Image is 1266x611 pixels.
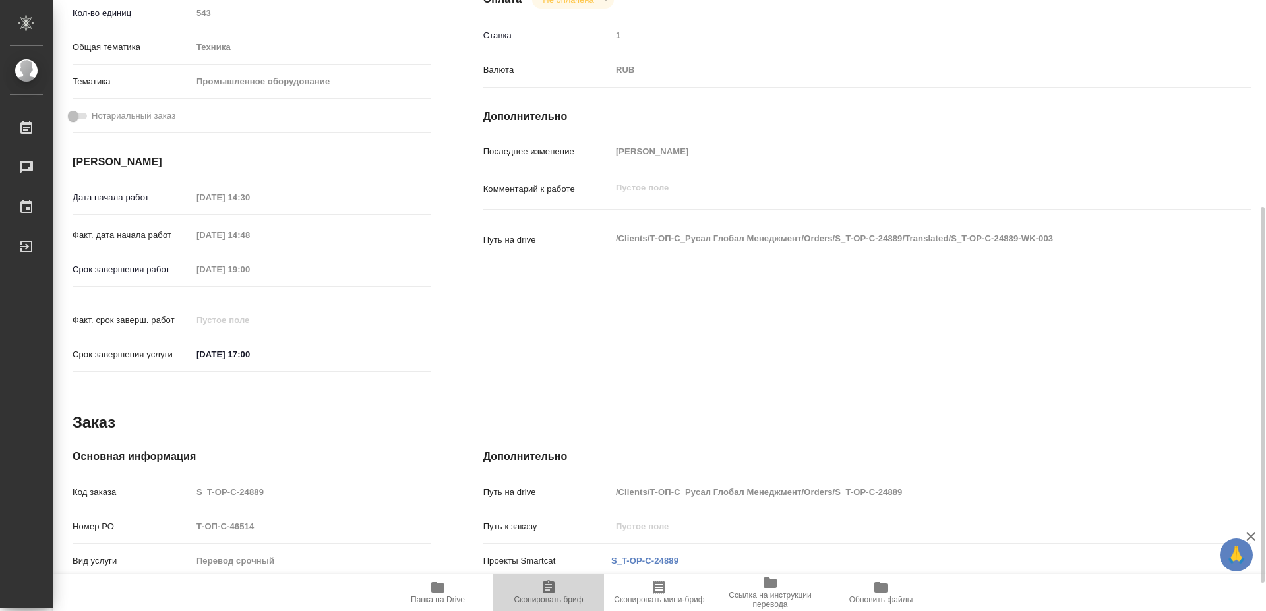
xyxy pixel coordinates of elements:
[614,595,704,604] span: Скопировать мини-бриф
[192,71,431,93] div: Промышленное оборудование
[73,75,192,88] p: Тематика
[483,183,611,196] p: Комментарий к работе
[1225,541,1248,569] span: 🙏
[73,412,115,433] h2: Заказ
[192,260,307,279] input: Пустое поле
[483,63,611,76] p: Валюта
[611,556,678,566] a: S_T-OP-C-24889
[483,486,611,499] p: Путь на drive
[192,225,307,245] input: Пустое поле
[715,574,826,611] button: Ссылка на инструкции перевода
[73,520,192,533] p: Номер РО
[411,595,465,604] span: Папка на Drive
[73,229,192,242] p: Факт. дата начала работ
[192,36,431,59] div: Техника
[514,595,583,604] span: Скопировать бриф
[73,7,192,20] p: Кол-во единиц
[73,486,192,499] p: Код заказа
[483,109,1251,125] h4: Дополнительно
[483,233,611,247] p: Путь на drive
[611,227,1188,250] textarea: /Clients/Т-ОП-С_Русал Глобал Менеджмент/Orders/S_T-OP-C-24889/Translated/S_T-OP-C-24889-WK-003
[73,449,431,465] h4: Основная информация
[73,554,192,567] p: Вид услуги
[611,482,1188,502] input: Пустое поле
[483,145,611,158] p: Последнее изменение
[1220,538,1253,571] button: 🙏
[192,3,431,22] input: Пустое поле
[483,29,611,42] p: Ставка
[483,449,1251,465] h4: Дополнительно
[73,348,192,361] p: Срок завершения услуги
[493,574,604,611] button: Скопировать бриф
[192,188,307,207] input: Пустое поле
[611,59,1188,81] div: RUB
[826,574,936,611] button: Обновить файлы
[192,482,431,502] input: Пустое поле
[73,263,192,276] p: Срок завершения работ
[611,26,1188,45] input: Пустое поле
[73,314,192,327] p: Факт. срок заверш. работ
[192,551,431,570] input: Пустое поле
[611,142,1188,161] input: Пустое поле
[192,345,307,364] input: ✎ Введи что-нибудь
[849,595,913,604] span: Обновить файлы
[604,574,715,611] button: Скопировать мини-бриф
[73,41,192,54] p: Общая тематика
[483,520,611,533] p: Путь к заказу
[73,154,431,170] h4: [PERSON_NAME]
[192,310,307,330] input: Пустое поле
[483,554,611,567] p: Проекты Smartcat
[611,517,1188,536] input: Пустое поле
[73,191,192,204] p: Дата начала работ
[723,591,818,609] span: Ссылка на инструкции перевода
[92,109,175,123] span: Нотариальный заказ
[192,517,431,536] input: Пустое поле
[382,574,493,611] button: Папка на Drive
